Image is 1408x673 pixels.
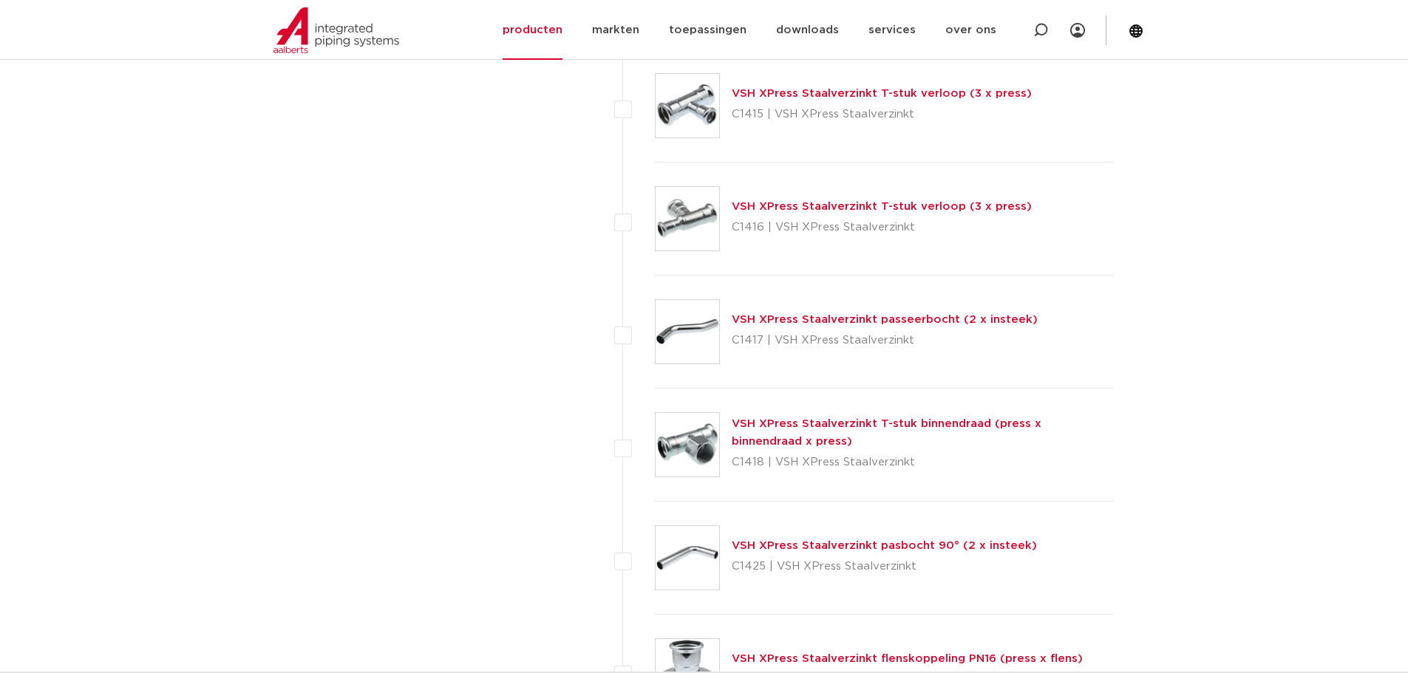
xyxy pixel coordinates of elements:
p: C1416 | VSH XPress Staalverzinkt [732,216,1032,239]
img: Thumbnail for VSH XPress Staalverzinkt T-stuk verloop (3 x press) [656,74,719,137]
p: C1417 | VSH XPress Staalverzinkt [732,329,1038,352]
img: Thumbnail for VSH XPress Staalverzinkt passeerbocht (2 x insteek) [656,300,719,363]
p: C1415 | VSH XPress Staalverzinkt [732,103,1032,126]
img: Thumbnail for VSH XPress Staalverzinkt T-stuk verloop (3 x press) [656,187,719,250]
a: VSH XPress Staalverzinkt T-stuk verloop (3 x press) [732,88,1032,99]
a: VSH XPress Staalverzinkt flenskoppeling PN16 (press x flens) [732,653,1083,664]
a: VSH XPress Staalverzinkt pasbocht 90° (2 x insteek) [732,540,1037,551]
img: Thumbnail for VSH XPress Staalverzinkt pasbocht 90° (2 x insteek) [656,526,719,590]
p: C1425 | VSH XPress Staalverzinkt [732,555,1037,578]
p: C1418 | VSH XPress Staalverzinkt [732,451,1114,474]
img: Thumbnail for VSH XPress Staalverzinkt T-stuk binnendraad (press x binnendraad x press) [656,413,719,476]
a: VSH XPress Staalverzinkt passeerbocht (2 x insteek) [732,314,1038,325]
a: VSH XPress Staalverzinkt T-stuk binnendraad (press x binnendraad x press) [732,418,1041,447]
a: VSH XPress Staalverzinkt T-stuk verloop (3 x press) [732,201,1032,212]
